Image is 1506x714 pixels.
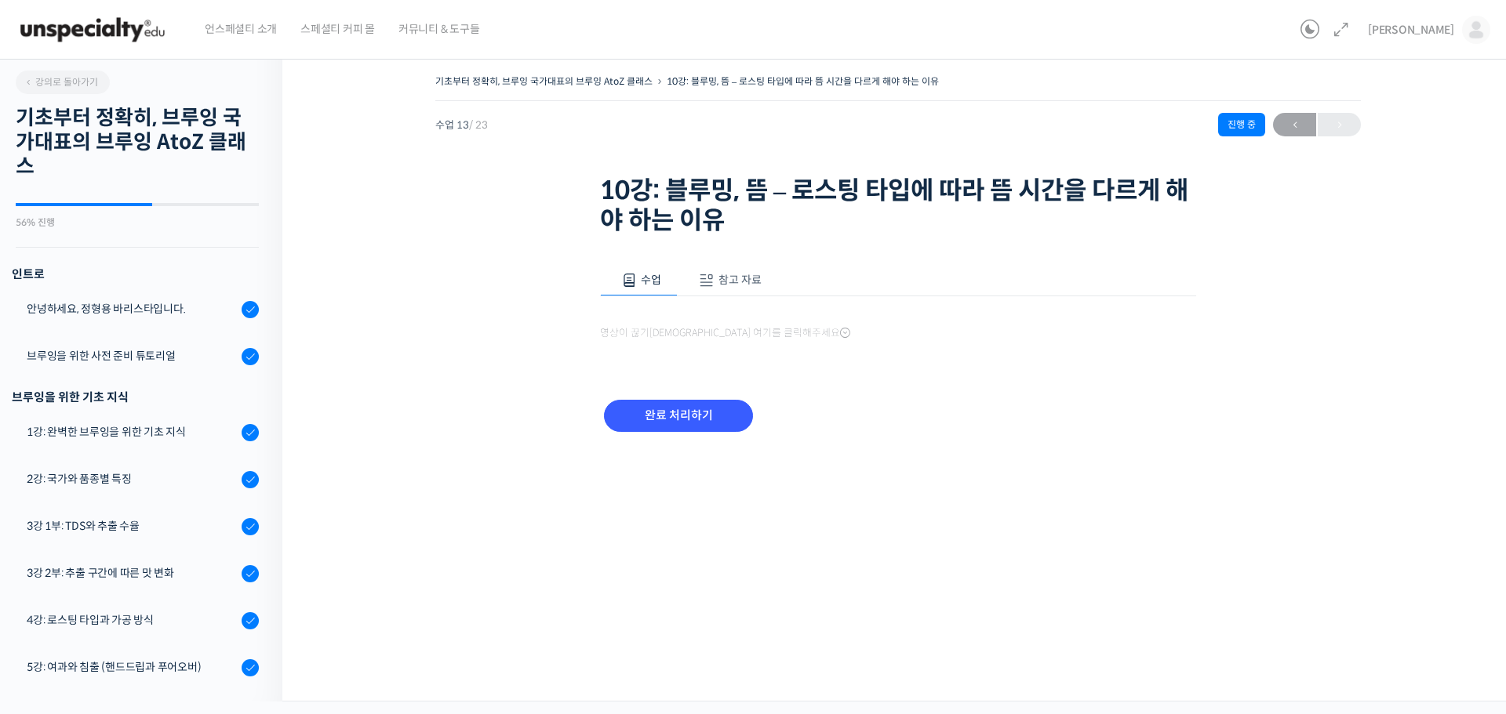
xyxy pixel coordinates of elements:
[27,564,237,582] div: 3강 2부: 추출 구간에 따른 맛 변화
[604,400,753,432] input: 완료 처리하기
[1273,113,1316,136] a: ←이전
[600,176,1196,236] h1: 10강: 블루밍, 뜸 – 로스팅 타입에 따라 뜸 시간을 다르게 해야 하는 이유
[27,300,237,317] div: 안녕하세요, 정형용 바리스타입니다.
[27,423,237,440] div: 1강: 완벽한 브루잉을 위한 기초 지식
[16,71,110,94] a: 강의로 돌아가기
[641,273,661,287] span: 수업
[667,75,939,87] a: 10강: 블루밍, 뜸 – 로스팅 타입에 따라 뜸 시간을 다르게 해야 하는 이유
[27,658,237,676] div: 5강: 여과와 침출 (핸드드립과 푸어오버)
[718,273,762,287] span: 참고 자료
[24,76,98,88] span: 강의로 돌아가기
[12,263,259,285] h3: 인트로
[16,218,259,227] div: 56% 진행
[600,327,850,339] span: 영상이 끊기[DEMOGRAPHIC_DATA] 여기를 클릭해주세요
[1368,23,1454,37] span: [PERSON_NAME]
[435,75,653,87] a: 기초부터 정확히, 브루잉 국가대표의 브루잉 AtoZ 클래스
[1218,113,1265,136] div: 진행 중
[1273,114,1316,136] span: ←
[27,347,237,364] div: 브루잉을 위한 사전 준비 튜토리얼
[27,517,237,535] div: 3강 1부: TDS와 추출 수율
[435,120,488,130] span: 수업 13
[12,386,259,408] div: 브루잉을 위한 기초 지식
[27,470,237,487] div: 2강: 국가와 품종별 특징
[16,106,259,179] h2: 기초부터 정확히, 브루잉 국가대표의 브루잉 AtoZ 클래스
[27,611,237,629] div: 4강: 로스팅 타입과 가공 방식
[469,118,488,132] span: / 23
